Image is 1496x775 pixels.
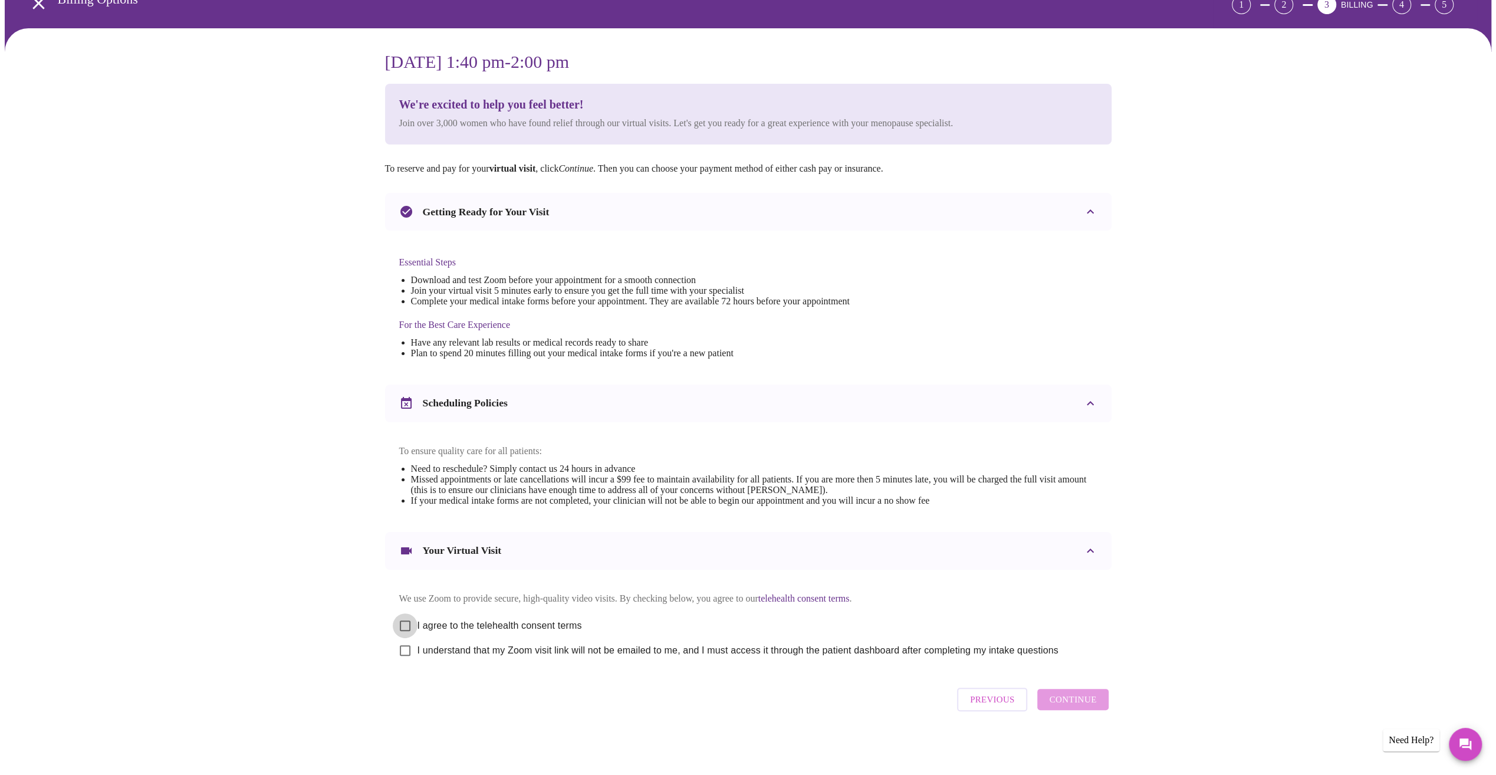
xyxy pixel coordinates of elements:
h3: We're excited to help you feel better! [399,98,954,111]
button: Previous [957,688,1027,711]
li: Complete your medical intake forms before your appointment. They are available 72 hours before yo... [411,296,850,307]
a: telehealth consent terms [758,593,850,603]
h4: For the Best Care Experience [399,320,850,330]
h3: Scheduling Policies [423,397,508,409]
li: Have any relevant lab results or medical records ready to share [411,337,850,348]
li: Download and test Zoom before your appointment for a smooth connection [411,275,850,285]
div: Scheduling Policies [385,385,1112,422]
p: Join over 3,000 women who have found relief through our virtual visits. Let's get you ready for a... [399,116,954,130]
h4: Essential Steps [399,257,850,268]
h3: Your Virtual Visit [423,544,502,557]
span: I agree to the telehealth consent terms [417,619,582,633]
div: Need Help? [1383,729,1439,751]
li: If your medical intake forms are not completed, your clinician will not be able to begin our appo... [411,495,1097,506]
p: To ensure quality care for all patients: [399,446,1097,457]
span: Previous [970,692,1014,707]
strong: virtual visit [489,163,536,173]
li: Need to reschedule? Simply contact us 24 hours in advance [411,464,1097,474]
p: We use Zoom to provide secure, high-quality video visits. By checking below, you agree to our . [399,593,1097,604]
li: Join your virtual visit 5 minutes early to ensure you get the full time with your specialist [411,285,850,296]
button: Messages [1449,728,1482,761]
p: To reserve and pay for your , click . Then you can choose your payment method of either cash pay ... [385,163,1112,174]
h3: [DATE] 1:40 pm - 2:00 pm [385,52,1112,72]
li: Missed appointments or late cancellations will incur a $99 fee to maintain availability for all p... [411,474,1097,495]
h3: Getting Ready for Your Visit [423,206,550,218]
li: Plan to spend 20 minutes filling out your medical intake forms if you're a new patient [411,348,850,359]
div: Your Virtual Visit [385,532,1112,570]
span: I understand that my Zoom visit link will not be emailed to me, and I must access it through the ... [417,643,1058,658]
div: Getting Ready for Your Visit [385,193,1112,231]
em: Continue [558,163,593,173]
